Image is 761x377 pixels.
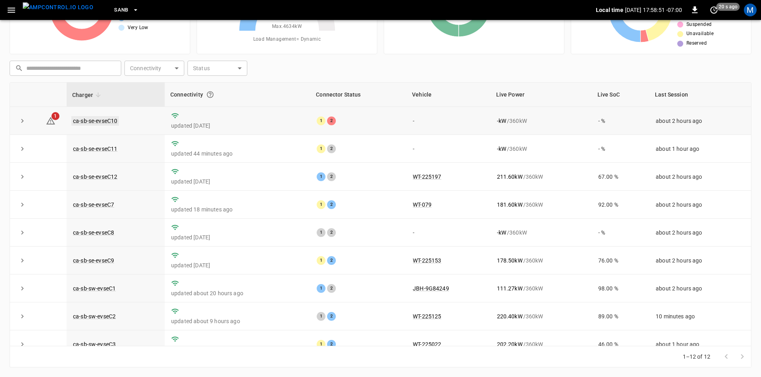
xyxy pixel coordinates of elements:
th: Connector Status [310,83,406,107]
button: expand row [16,255,28,266]
button: expand row [16,310,28,322]
p: - kW [497,145,506,153]
p: updated [DATE] [171,233,304,241]
span: 1 [51,112,59,120]
a: WT-225125 [413,313,441,320]
button: SanB [111,2,142,18]
div: / 360 kW [497,312,586,320]
button: Connection between the charger and our software. [203,87,217,102]
p: 211.60 kW [497,173,522,181]
button: expand row [16,115,28,127]
p: 202.20 kW [497,340,522,348]
div: 2 [327,172,336,181]
div: 2 [327,312,336,321]
p: Local time [596,6,623,14]
td: about 2 hours ago [649,107,751,135]
td: 98.00 % [592,274,649,302]
p: 178.50 kW [497,257,522,264]
td: 46.00 % [592,330,649,358]
td: 76.00 % [592,247,649,274]
a: WT-225197 [413,174,441,180]
a: ca-sb-sw-evseC1 [73,285,116,292]
div: / 360 kW [497,201,586,209]
td: about 1 hour ago [649,135,751,163]
a: ca-sb-se-evseC7 [73,201,114,208]
div: 2 [327,284,336,293]
span: SanB [114,6,128,15]
div: 1 [317,340,325,349]
div: 2 [327,116,336,125]
div: / 360 kW [497,173,586,181]
td: - % [592,135,649,163]
p: - kW [497,229,506,237]
td: 10 minutes ago [649,302,751,330]
td: 92.00 % [592,191,649,219]
span: 20 s ago [716,3,740,11]
div: 1 [317,312,325,321]
span: Charger [72,90,103,100]
a: ca-sb-sw-evseC2 [73,313,116,320]
th: Live Power [491,83,592,107]
p: updated 44 minutes ago [171,150,304,158]
a: 1 [46,117,55,123]
td: - [406,107,490,135]
div: / 360 kW [497,284,586,292]
div: 1 [317,228,325,237]
td: about 2 hours ago [649,274,751,302]
p: [DATE] 17:58:51 -07:00 [625,6,682,14]
div: Connectivity [170,87,305,102]
p: 1–12 of 12 [683,353,711,361]
a: JBH-9G84249 [413,285,449,292]
td: about 2 hours ago [649,219,751,247]
td: about 2 hours ago [649,163,751,191]
div: 2 [327,228,336,237]
div: 2 [327,144,336,153]
td: 67.00 % [592,163,649,191]
td: about 1 hour ago [649,330,751,358]
td: about 2 hours ago [649,191,751,219]
a: WT-079 [413,201,432,208]
div: / 360 kW [497,117,586,125]
button: expand row [16,338,28,350]
td: - % [592,219,649,247]
div: 1 [317,284,325,293]
th: Last Session [649,83,751,107]
th: Live SoC [592,83,649,107]
td: 89.00 % [592,302,649,330]
p: updated [DATE] [171,345,304,353]
p: updated [DATE] [171,122,304,130]
div: / 360 kW [497,340,586,348]
div: 2 [327,256,336,265]
p: - kW [497,117,506,125]
img: ampcontrol.io logo [23,2,93,12]
div: 1 [317,200,325,209]
td: - [406,135,490,163]
td: about 2 hours ago [649,247,751,274]
div: / 360 kW [497,145,586,153]
div: 1 [317,144,325,153]
p: updated [DATE] [171,178,304,186]
a: WT-225153 [413,257,441,264]
span: Reserved [686,39,707,47]
span: Max. 4634 kW [272,23,302,31]
p: updated [DATE] [171,261,304,269]
button: expand row [16,199,28,211]
div: 2 [327,340,336,349]
p: updated about 9 hours ago [171,317,304,325]
div: 1 [317,116,325,125]
button: expand row [16,282,28,294]
div: 1 [317,256,325,265]
td: - % [592,107,649,135]
p: updated 18 minutes ago [171,205,304,213]
a: ca-sb-se-evseC9 [73,257,114,264]
div: / 360 kW [497,257,586,264]
div: profile-icon [744,4,757,16]
p: updated about 20 hours ago [171,289,304,297]
p: 220.40 kW [497,312,522,320]
button: expand row [16,227,28,239]
a: ca-sb-sw-evseC3 [73,341,116,347]
a: ca-sb-se-evseC10 [71,116,119,126]
button: set refresh interval [708,4,720,16]
span: Unavailable [686,30,714,38]
button: expand row [16,171,28,183]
